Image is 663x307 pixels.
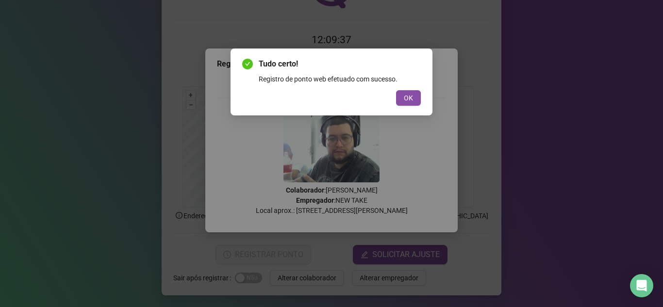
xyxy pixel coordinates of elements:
button: OK [396,90,421,106]
span: OK [404,93,413,103]
div: Open Intercom Messenger [630,274,653,297]
span: Tudo certo! [259,58,421,70]
span: check-circle [242,59,253,69]
div: Registro de ponto web efetuado com sucesso. [259,74,421,84]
